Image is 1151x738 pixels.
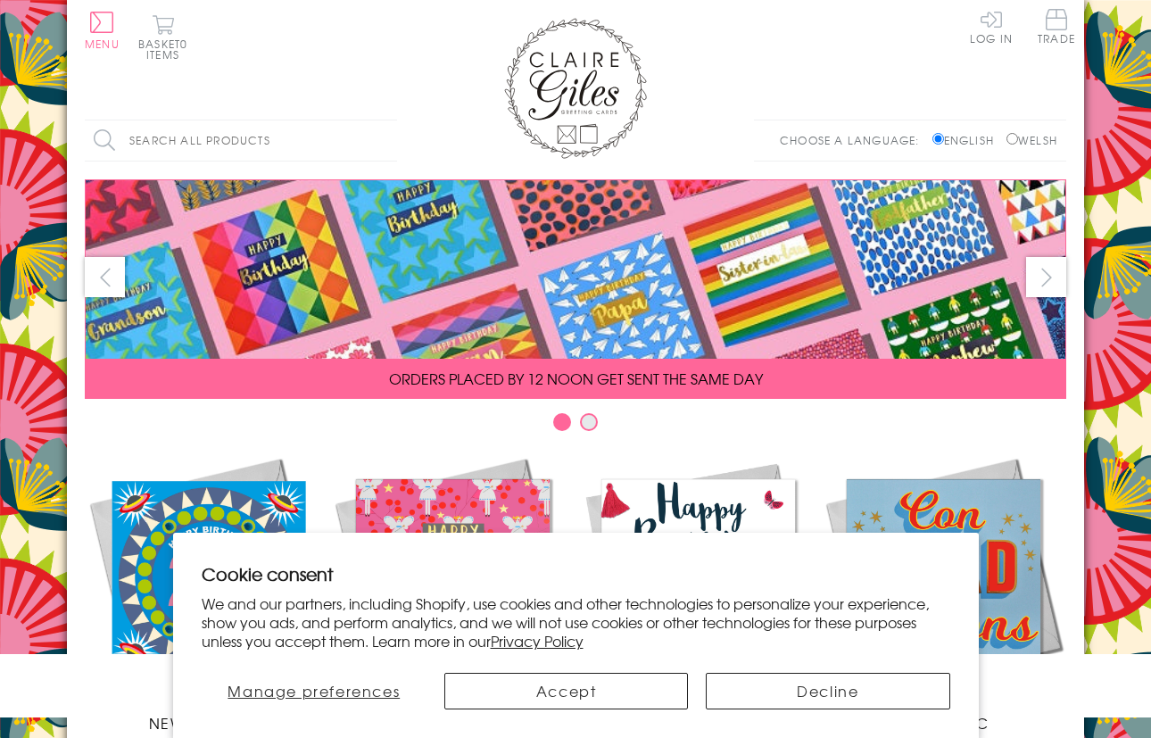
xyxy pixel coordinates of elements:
[85,120,397,161] input: Search all products
[1026,257,1066,297] button: next
[706,673,949,709] button: Decline
[85,453,330,734] a: New Releases
[202,673,427,709] button: Manage preferences
[780,132,929,148] p: Choose a language:
[228,680,400,701] span: Manage preferences
[85,12,120,49] button: Menu
[821,453,1066,734] a: Academic
[85,257,125,297] button: prev
[1038,9,1075,47] a: Trade
[1006,132,1057,148] label: Welsh
[932,132,1003,148] label: English
[202,594,950,650] p: We and our partners, including Shopify, use cookies and other technologies to personalize your ex...
[504,18,647,159] img: Claire Giles Greetings Cards
[1006,133,1018,145] input: Welsh
[379,120,397,161] input: Search
[202,561,950,586] h2: Cookie consent
[932,133,944,145] input: English
[1038,9,1075,44] span: Trade
[85,36,120,52] span: Menu
[389,368,763,389] span: ORDERS PLACED BY 12 NOON GET SENT THE SAME DAY
[330,453,575,734] a: Christmas
[138,14,187,60] button: Basket0 items
[553,413,571,431] button: Carousel Page 1 (Current Slide)
[575,453,821,734] a: Birthdays
[444,673,688,709] button: Accept
[580,413,598,431] button: Carousel Page 2
[149,712,266,734] span: New Releases
[970,9,1013,44] a: Log In
[491,630,584,651] a: Privacy Policy
[85,412,1066,440] div: Carousel Pagination
[146,36,187,62] span: 0 items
